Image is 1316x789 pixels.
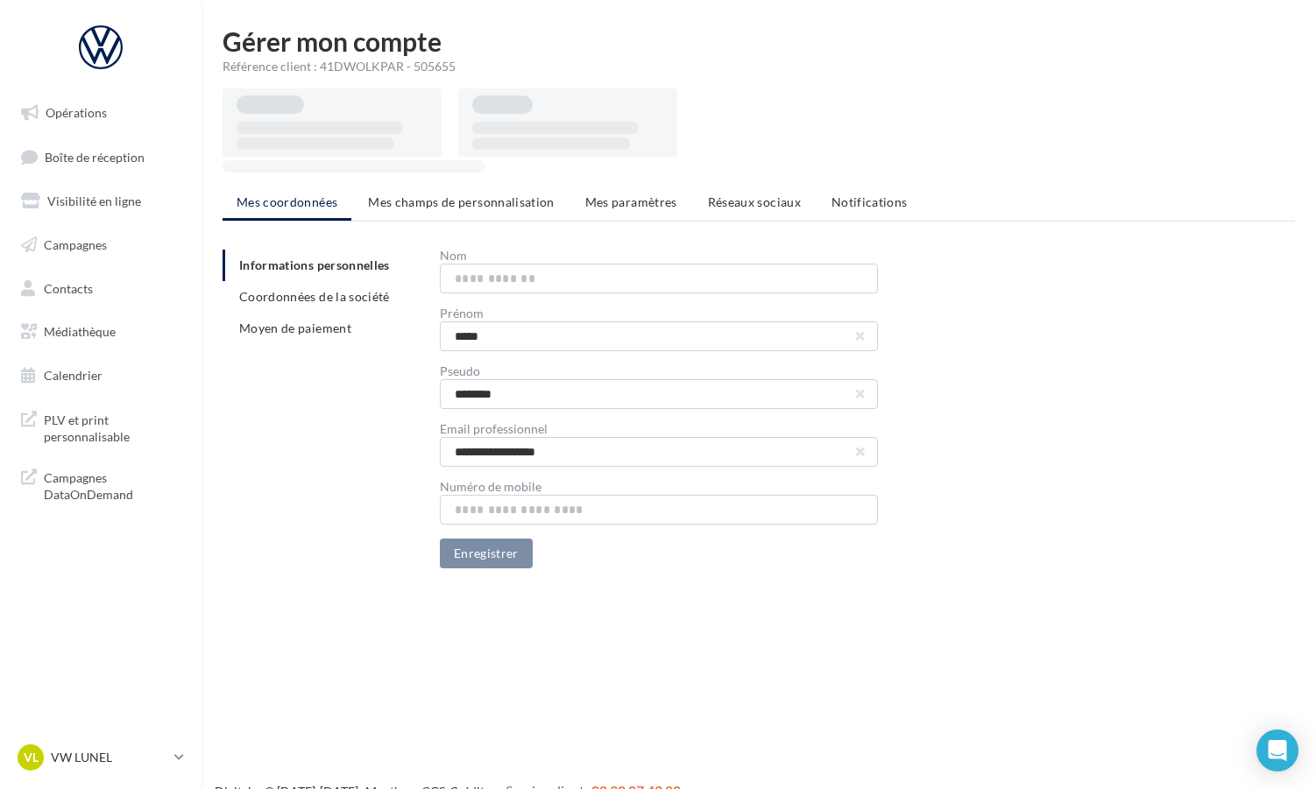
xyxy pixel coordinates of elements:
[440,539,533,568] button: Enregistrer
[47,194,141,208] span: Visibilité en ligne
[11,95,191,131] a: Opérations
[46,105,107,120] span: Opérations
[440,423,878,435] div: Email professionnel
[14,741,187,774] a: VL VW LUNEL
[44,368,103,383] span: Calendrier
[51,749,167,766] p: VW LUNEL
[11,183,191,220] a: Visibilité en ligne
[440,307,878,320] div: Prénom
[11,313,191,350] a: Médiathèque
[11,227,191,264] a: Campagnes
[585,194,677,209] span: Mes paramètres
[223,58,1295,75] div: Référence client : 41DWOLKPAR - 505655
[239,289,390,304] span: Coordonnées de la société
[44,466,180,504] span: Campagnes DataOnDemand
[223,28,1295,54] h1: Gérer mon compte
[239,321,351,335] span: Moyen de paiement
[11,271,191,307] a: Contacts
[44,408,180,446] span: PLV et print personnalisable
[440,250,878,262] div: Nom
[45,149,145,164] span: Boîte de réception
[440,365,878,377] div: Pseudo
[708,194,801,209] span: Réseaux sociaux
[368,194,555,209] span: Mes champs de personnalisation
[11,401,191,453] a: PLV et print personnalisable
[11,138,191,176] a: Boîte de réception
[831,194,908,209] span: Notifications
[44,280,93,295] span: Contacts
[44,324,116,339] span: Médiathèque
[1256,729,1298,771] div: Open Intercom Messenger
[440,481,878,493] div: Numéro de mobile
[44,237,107,252] span: Campagnes
[11,459,191,511] a: Campagnes DataOnDemand
[11,357,191,394] a: Calendrier
[24,749,39,766] span: VL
